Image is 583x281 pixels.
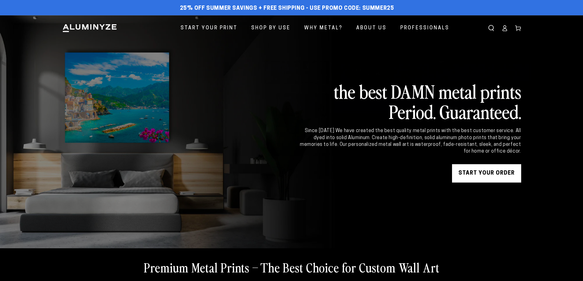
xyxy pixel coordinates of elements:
img: Aluminyze [62,24,117,33]
a: Shop By Use [247,20,295,36]
span: About Us [356,24,387,33]
a: About Us [352,20,391,36]
h2: Premium Metal Prints – The Best Choice for Custom Wall Art [144,259,439,275]
a: Why Metal? [300,20,347,36]
div: Since [DATE] We have created the best quality metal prints with the best customer service. All dy... [299,128,521,155]
a: START YOUR Order [452,164,521,183]
h2: the best DAMN metal prints Period. Guaranteed. [299,81,521,121]
span: Shop By Use [251,24,290,33]
summary: Search our site [484,21,498,35]
span: 25% off Summer Savings + Free Shipping - Use Promo Code: SUMMER25 [180,5,394,12]
a: Start Your Print [176,20,242,36]
a: Professionals [396,20,454,36]
span: Start Your Print [181,24,237,33]
span: Why Metal? [304,24,342,33]
span: Professionals [400,24,449,33]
